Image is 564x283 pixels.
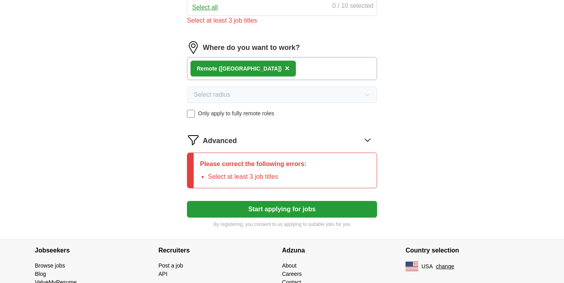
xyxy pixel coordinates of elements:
button: change [436,262,454,271]
a: Blog [35,271,46,277]
span: Select radius [194,90,231,99]
li: Select at least 3 job titles [208,172,307,182]
div: Remote ([GEOGRAPHIC_DATA]) [197,65,282,73]
button: × [285,63,290,75]
span: USA [421,262,433,271]
img: location.png [187,41,200,54]
img: US flag [406,262,418,271]
img: filter [187,134,200,146]
button: Start applying for jobs [187,201,377,218]
div: 0 / 10 selected [332,1,373,12]
span: Only apply to fully remote roles [198,109,274,118]
div: Select at least 3 job titles [187,16,377,25]
h4: Country selection [406,239,529,262]
a: API [158,271,168,277]
button: Select all [192,3,218,12]
span: Advanced [203,136,237,146]
button: Select radius [187,86,377,103]
a: Post a job [158,262,183,269]
p: Please correct the following errors: [200,159,307,169]
p: By registering, you consent to us applying to suitable jobs for you [187,221,377,228]
a: About [282,262,297,269]
a: Careers [282,271,302,277]
a: Browse jobs [35,262,65,269]
input: Only apply to fully remote roles [187,110,195,118]
span: × [285,64,290,73]
label: Where do you want to work? [203,42,300,53]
